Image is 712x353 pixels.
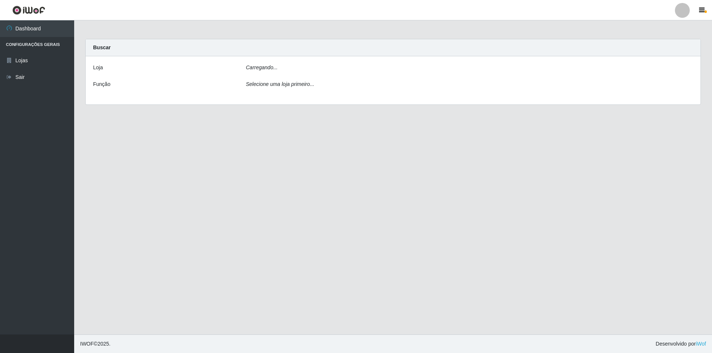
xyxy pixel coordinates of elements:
i: Carregando... [246,64,278,70]
i: Selecione uma loja primeiro... [246,81,314,87]
label: Função [93,80,111,88]
a: iWof [696,341,706,347]
label: Loja [93,64,103,71]
span: Desenvolvido por [656,340,706,348]
img: CoreUI Logo [12,6,45,15]
span: © 2025 . [80,340,111,348]
strong: Buscar [93,44,111,50]
span: IWOF [80,341,94,347]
